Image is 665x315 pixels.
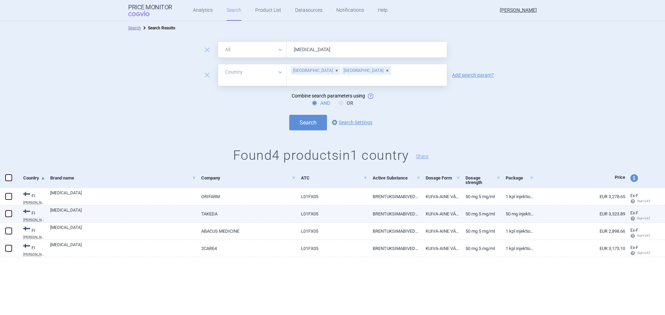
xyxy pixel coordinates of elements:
[630,251,657,255] span: Ret+VAT calc
[367,223,421,240] a: BRENTUKSIMABIVEDOTIINI
[534,188,625,205] a: EUR 3,278.65
[416,154,428,159] button: Share
[50,242,196,254] a: [MEDICAL_DATA]
[296,188,367,205] a: L01FX05
[18,242,45,256] a: FIFI[PERSON_NAME]
[23,253,45,256] abbr: KELA — Pharmaceutical Database of medicinal products maintained by Kela, Finland.
[196,240,296,257] a: 2CARE4
[23,191,30,197] img: Finland
[500,205,534,222] a: 50 mg injektiopullo
[420,240,460,257] a: KUIVA-AINE VÄLIKONSENTRAATIKSI INFUUSIONESTETTÄ VARTEN, LIUOS
[196,205,296,222] a: TAKEDA
[128,4,172,11] strong: Price Monitor
[301,169,367,186] a: ATC
[452,73,494,77] a: Add search param?
[465,169,500,191] a: Dosage strength
[50,224,196,237] a: [MEDICAL_DATA]
[128,25,141,31] li: Search
[630,211,638,215] span: Ex-factory price
[500,223,534,240] a: 1 kpl injektiopullo
[460,240,500,257] a: 50 mg 5 mg/ml
[506,169,534,186] a: Package
[50,169,196,186] a: Brand name
[342,66,391,75] div: [GEOGRAPHIC_DATA]
[18,207,45,222] a: FIFI[PERSON_NAME]
[420,188,460,205] a: KUIVA-AINE VÄLIKONSENTRAATIKSI INFUUSIONESTETTÄ VARTEN, LIUOS
[625,191,651,207] a: Ex-F Ret+VAT calc
[23,235,45,239] abbr: KELA — Pharmaceutical Database of medicinal products maintained by Kela, Finland.
[534,223,625,240] a: EUR 2,898.66
[296,205,367,222] a: L01FX05
[460,223,500,240] a: 50 mg 5 mg/ml
[373,169,421,186] a: Active Substance
[615,175,625,180] span: Price
[23,169,45,186] a: Country
[630,193,638,198] span: Ex-factory price
[18,224,45,239] a: FIFI[PERSON_NAME]
[500,240,534,257] a: 1 kpl injektiopullo
[367,205,421,222] a: BRENTUKSIMABIVEDOTIINI
[534,240,625,257] a: EUR 3,173.10
[128,11,159,16] span: COGVIO
[196,223,296,240] a: ABACUS MEDICINE
[50,207,196,220] a: [MEDICAL_DATA]
[460,205,500,222] a: 50 mg 5 mg/ml
[128,4,172,17] a: Price MonitorCOGVIO
[23,218,45,222] abbr: KELA — Pharmaceutical Database of medicinal products maintained by Kela, Finland.
[534,205,625,222] a: EUR 3,323.89
[23,242,30,249] img: Finland
[291,66,340,75] div: [GEOGRAPHIC_DATA]
[23,201,45,204] abbr: KELA — Pharmaceutical Database of medicinal products maintained by Kela, Finland.
[292,93,365,99] span: Combine search parameters using
[630,216,657,220] span: Ret+VAT calc
[128,26,141,30] a: Search
[18,190,45,204] a: FIFI[PERSON_NAME]
[312,100,330,106] label: AND
[420,205,460,222] a: KUIVA-AINE VÄLIKONSENTRAATIKSI INFUUSIONESTETTÄ VARTEN, LIUOS
[296,223,367,240] a: L01FX05
[460,188,500,205] a: 50 mg 5 mg/ml
[367,240,421,257] a: BRENTUKSIMABIVEDOTIINI
[630,228,638,233] span: Ex-factory price
[367,188,421,205] a: BRENTUKSIMABIVEDOTIINI
[625,208,651,224] a: Ex-F Ret+VAT calc
[625,243,651,259] a: Ex-F Ret+VAT calc
[141,25,175,31] li: Search Results
[630,199,657,203] span: Ret+VAT calc
[426,169,460,186] a: Dosage Form
[625,225,651,241] a: Ex-F Ret+VAT calc
[420,223,460,240] a: KUIVA-AINE VÄLIKONSENTRAATIKSI INFUUSIONESTETTÄ VARTEN, LIUOS
[330,118,372,127] a: Search Settings
[338,100,353,106] label: OR
[630,245,638,250] span: Ex-factory price
[630,234,657,238] span: Ret+VAT calc
[50,190,196,202] a: [MEDICAL_DATA]
[23,225,30,232] img: Finland
[148,26,175,30] strong: Search Results
[500,188,534,205] a: 1 kpl injektiopullo
[23,208,30,215] img: Finland
[289,115,327,130] button: Search
[196,188,296,205] a: ORIFARM
[296,240,367,257] a: L01FX05
[201,169,296,186] a: Company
